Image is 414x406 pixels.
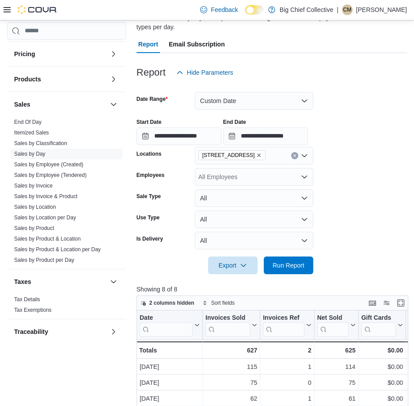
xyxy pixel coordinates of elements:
label: Employees [137,172,164,179]
span: Email Subscription [169,35,225,53]
a: Sales by Product & Location per Day [14,246,101,253]
div: Taxes [7,294,126,319]
span: Sales by Day [14,150,46,157]
button: Enter fullscreen [395,298,406,308]
input: Dark Mode [245,5,264,15]
div: 75 [205,377,257,388]
div: View sales totals by day for a specified date range. Details include payment methods and tax type... [137,13,403,32]
div: Invoices Ref [263,314,304,336]
a: Sales by Classification [14,140,67,146]
button: Invoices Ref [263,314,311,336]
button: Hide Parameters [173,64,237,81]
div: Invoices Sold [205,314,250,322]
span: Sales by Location [14,203,56,211]
a: Sales by Product per Day [14,257,74,263]
span: Sales by Product [14,225,54,232]
span: Sales by Product per Day [14,257,74,264]
div: Date [140,314,193,322]
a: Sales by Employee (Tendered) [14,172,87,178]
button: Run Report [264,257,313,274]
p: | [337,4,338,15]
div: 62 [205,393,257,404]
span: Report [138,35,158,53]
a: Sales by Invoice [14,183,53,189]
div: Sales [7,117,126,269]
div: Gift Card Sales [361,314,396,336]
span: Tax Details [14,296,40,303]
div: 627 [205,345,257,356]
div: Invoices Ref [263,314,304,322]
span: [STREET_ADDRESS] [202,151,255,160]
span: Hide Parameters [187,68,233,77]
span: Sort fields [211,299,235,306]
div: $0.00 [361,345,403,356]
a: Sales by Product & Location [14,236,81,242]
span: Export [213,257,252,274]
button: All [195,211,313,228]
p: [PERSON_NAME] [356,4,407,15]
span: Sales by Product & Location per Day [14,246,101,253]
span: Sales by Product & Location [14,235,81,242]
span: Feedback [211,5,238,14]
span: Itemized Sales [14,129,49,136]
button: Clear input [291,152,298,159]
a: Sales by Product [14,225,54,231]
a: Feedback [197,1,241,19]
button: Invoices Sold [205,314,257,336]
div: $0.00 [361,393,403,404]
button: Traceability [14,327,106,336]
span: Sales by Invoice [14,182,53,189]
button: Custom Date [195,92,313,110]
a: Sales by Day [14,151,46,157]
a: Sales by Location per Day [14,214,76,221]
button: All [195,189,313,207]
div: [DATE] [140,361,200,372]
input: Press the down key to open a popover containing a calendar. [223,127,308,145]
a: Sales by Location [14,204,56,210]
div: Net Sold [317,314,348,322]
div: Totals [139,345,200,356]
span: Run Report [273,261,304,270]
a: Sales by Employee (Created) [14,161,84,168]
button: Pricing [14,50,106,58]
a: Tax Details [14,296,40,303]
span: 3414 NW CACHE ROAD [198,150,266,160]
label: Start Date [137,119,162,126]
div: [DATE] [140,377,200,388]
div: $0.00 [361,377,403,388]
button: Remove 3414 NW CACHE ROAD from selection in this group [256,153,262,158]
button: Products [14,75,106,84]
button: Products [108,74,119,84]
button: All [195,232,313,249]
img: Cova [18,5,57,14]
label: Locations [137,150,162,157]
button: Sort fields [199,298,238,308]
button: Taxes [108,276,119,287]
div: 75 [317,377,356,388]
label: End Date [223,119,246,126]
button: Net Sold [317,314,355,336]
button: Sales [14,100,106,109]
button: Sales [108,99,119,110]
span: Sales by Employee (Tendered) [14,172,87,179]
div: Gift Cards [361,314,396,322]
label: Is Delivery [137,235,163,242]
span: Tax Exemptions [14,306,52,314]
div: Charles Monoessy [342,4,353,15]
span: End Of Day [14,119,42,126]
div: 115 [205,361,257,372]
a: Sales by Invoice & Product [14,193,77,199]
div: Invoices Sold [205,314,250,336]
a: End Of Day [14,119,42,125]
div: 114 [317,361,356,372]
div: 625 [317,345,355,356]
button: Pricing [108,49,119,59]
span: Sales by Invoice & Product [14,193,77,200]
label: Use Type [137,214,160,221]
button: Traceability [108,326,119,337]
h3: Pricing [14,50,35,58]
button: Open list of options [301,173,308,180]
h3: Products [14,75,41,84]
